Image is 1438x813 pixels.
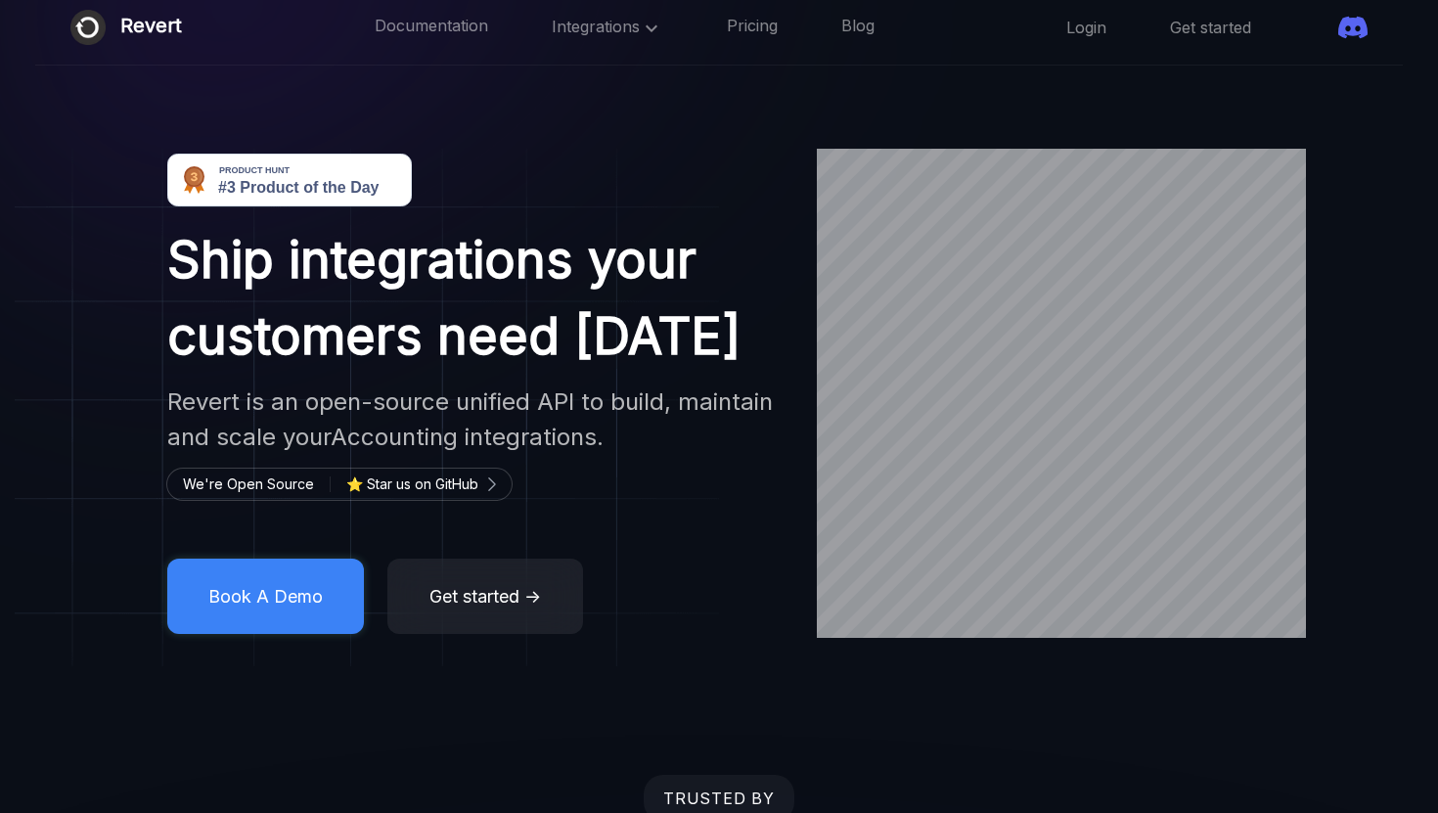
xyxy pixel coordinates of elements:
[15,149,719,666] img: image
[727,15,778,40] a: Pricing
[331,423,458,451] span: Accounting
[167,559,364,634] button: Book A Demo
[120,10,182,45] div: Revert
[70,10,106,45] img: Revert logo
[167,154,412,206] img: Revert - Open-source unified API to build product integrations | Product Hunt
[167,222,782,375] h1: Ship integrations your customers need [DATE]
[346,473,494,496] a: ⭐ Star us on GitHub
[375,15,488,40] a: Documentation
[841,15,875,40] a: Blog
[1066,17,1106,38] a: Login
[1170,17,1251,38] a: Get started
[387,559,583,634] button: Get started →
[167,384,782,455] h2: Revert is an open-source unified API to build, maintain and scale your integrations.
[552,17,663,36] span: Integrations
